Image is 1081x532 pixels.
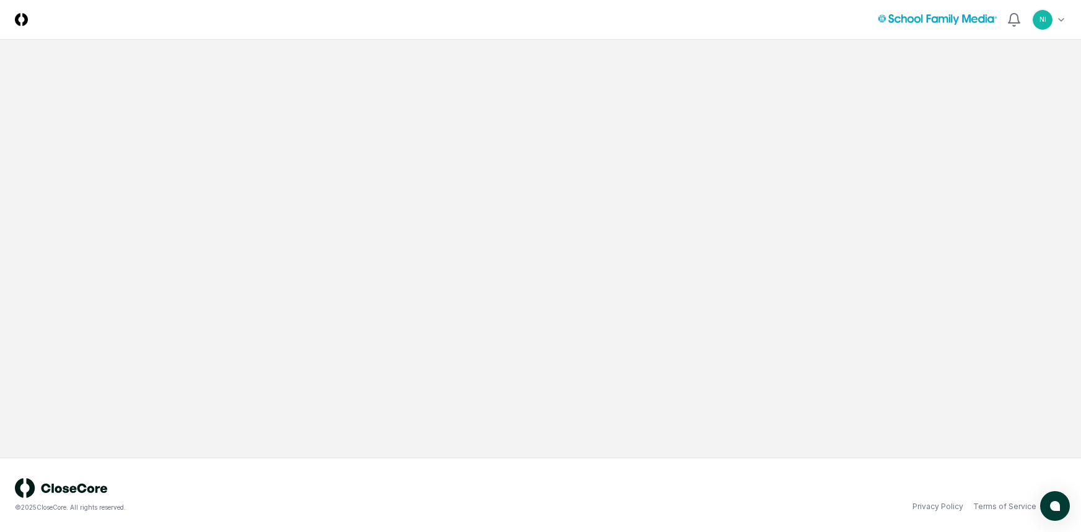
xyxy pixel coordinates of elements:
[15,503,541,512] div: © 2025 CloseCore. All rights reserved.
[15,478,108,498] img: logo
[913,501,963,512] a: Privacy Policy
[1039,15,1046,24] span: NI
[973,501,1036,512] a: Terms of Service
[878,14,997,25] img: School Family Media logo
[15,13,28,26] img: Logo
[1031,9,1054,31] button: NI
[1040,491,1070,521] button: atlas-launcher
